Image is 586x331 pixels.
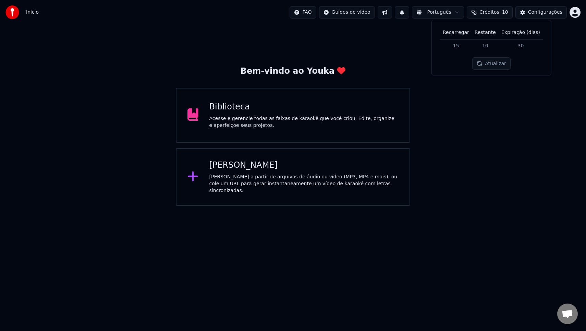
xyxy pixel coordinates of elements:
th: Recarregar [440,26,472,39]
div: Biblioteca [209,102,399,113]
img: youka [5,5,19,19]
a: Bate-papo aberto [557,304,578,324]
button: Guides de vídeo [319,6,375,19]
nav: breadcrumb [26,9,39,16]
button: FAQ [290,6,316,19]
div: [PERSON_NAME] a partir de arquivos de áudio ou vídeo (MP3, MP4 e mais), ou cole um URL para gerar... [209,174,399,194]
div: [PERSON_NAME] [209,160,399,171]
button: Atualizar [472,57,511,70]
th: Expiração (dias) [499,26,543,39]
span: Início [26,9,39,16]
div: Configurações [528,9,562,16]
span: Créditos [479,9,499,16]
div: Bem-vindo ao Youka [241,66,345,77]
div: Acesse e gerencie todas as faixas de karaokê que você criou. Edite, organize e aperfeiçoe seus pr... [209,115,399,129]
td: 15 [440,39,472,52]
td: 10 [472,39,499,52]
button: Créditos10 [467,6,513,19]
td: 30 [499,39,543,52]
span: 10 [502,9,508,16]
th: Restante [472,26,499,39]
button: Configurações [515,6,567,19]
